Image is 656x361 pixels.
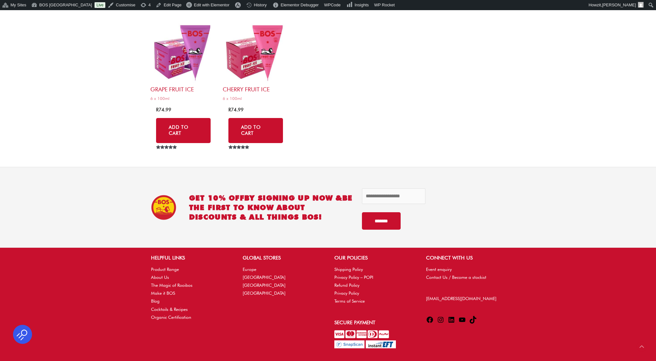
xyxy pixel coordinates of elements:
[223,86,289,93] h2: Cherry Fruit Ice
[334,266,413,305] nav: OUR POLICIES
[228,145,250,164] span: Rated out of 5
[243,254,322,262] h2: GLOBAL STORES
[150,86,216,93] h2: Grape Fruit Ice
[243,266,322,298] nav: GLOBAL STORES
[602,3,636,7] span: [PERSON_NAME]
[243,275,285,280] a: [GEOGRAPHIC_DATA]
[150,20,216,103] a: Grape Fruit Ice6 x 100ml
[156,107,171,113] bdi: 74.99
[426,267,452,272] a: Event enquiry
[189,193,353,222] h2: GET 10% OFF be the first to know about discounts & all things BOS!
[151,307,188,312] a: Cocktails & Recipes
[156,118,211,143] a: Add to cart: “Grape Fruit Ice”
[151,315,191,320] a: Organic Certification
[426,266,505,281] nav: CONNECT WITH US
[151,266,230,321] nav: HELPFUL LINKS
[334,283,359,288] a: Refund Policy
[334,340,364,348] img: Pay with SnapScan
[151,195,176,220] img: BOS Ice Tea
[223,96,289,101] span: 6 x 100ml
[228,107,231,113] span: R
[151,254,230,262] h2: HELPFUL LINKS
[334,267,363,272] a: Shipping Policy
[334,299,365,304] a: Terms of Service
[366,340,396,348] img: Pay with InstantEFT
[156,145,178,164] span: Rated out of 5
[243,291,285,296] a: [GEOGRAPHIC_DATA]
[223,20,289,86] img: cherry fruit ice
[243,267,256,272] a: Europe
[334,254,413,262] h2: OUR POLICIES
[243,283,285,288] a: [GEOGRAPHIC_DATA]
[426,254,505,262] h2: CONNECT WITH US
[334,291,359,296] a: Privacy Policy
[151,283,193,288] a: The Magic of Rooibos
[426,275,486,280] a: Contact Us / Become a stockist
[355,3,369,7] span: Insights
[194,3,229,7] span: Edit with Elementor
[228,118,283,143] a: Add to cart: “Cherry Fruit Ice”
[151,267,179,272] a: Product Range
[223,20,289,103] a: Cherry Fruit Ice6 x 100ml
[151,275,169,280] a: About Us
[334,319,413,326] h2: Secure Payment
[151,291,175,296] a: Make it BOS
[95,2,105,8] a: Live
[150,96,216,101] span: 6 x 100ml
[156,107,159,113] span: R
[244,194,342,202] span: BY SIGNING UP NOW &
[426,296,496,301] a: [EMAIL_ADDRESS][DOMAIN_NAME]
[150,20,216,86] img: grape fruit ice
[151,299,160,304] a: Blog
[334,275,373,280] a: Privacy Policy – POPI
[228,107,244,113] bdi: 74.99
